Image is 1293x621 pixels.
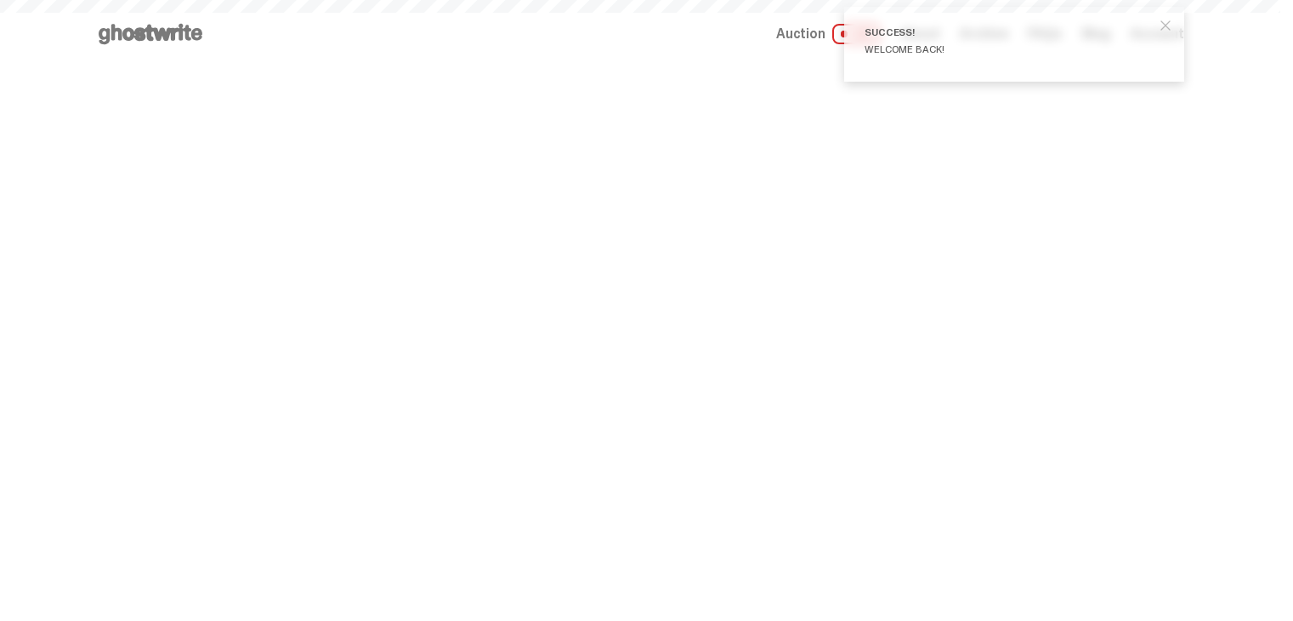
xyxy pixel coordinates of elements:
[832,24,881,44] span: LIVE
[776,24,880,44] a: Auction LIVE
[1150,10,1181,41] button: close
[865,27,1150,37] div: Success!
[776,27,825,41] span: Auction
[865,44,1150,54] div: Welcome back!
